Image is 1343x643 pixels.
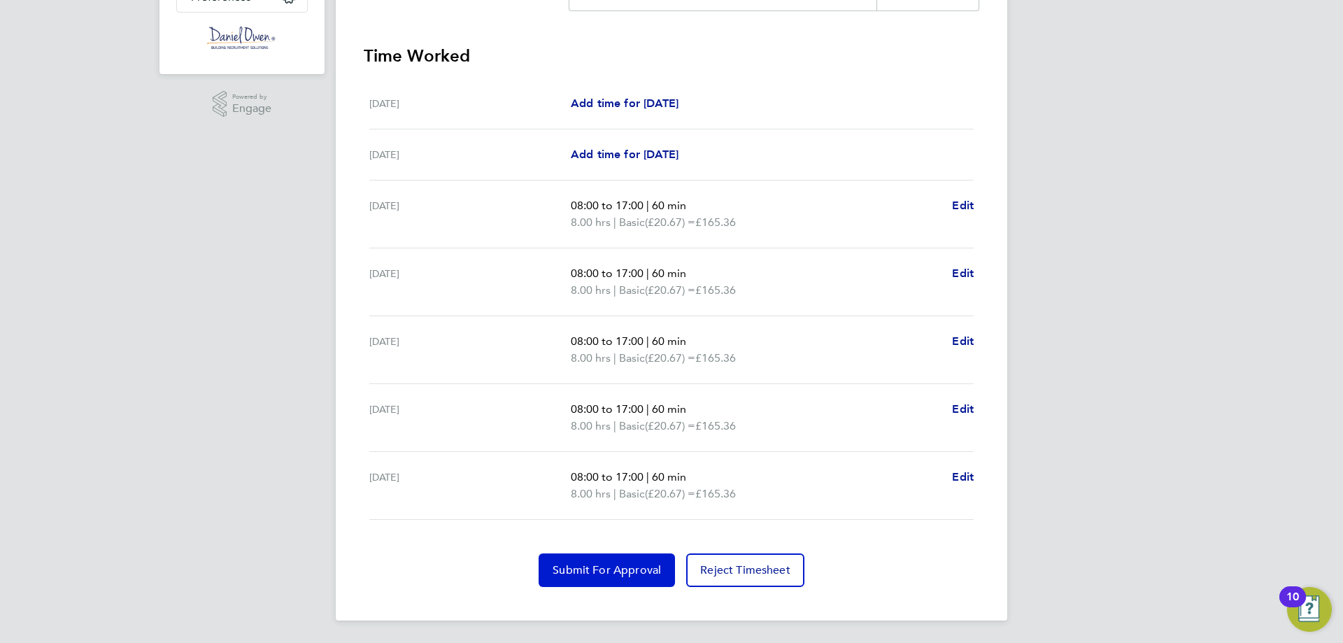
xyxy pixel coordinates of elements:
[571,267,644,280] span: 08:00 to 17:00
[571,97,678,110] span: Add time for [DATE]
[553,563,661,577] span: Submit For Approval
[571,334,644,348] span: 08:00 to 17:00
[369,146,571,163] div: [DATE]
[207,27,277,49] img: danielowen-logo-retina.png
[652,334,686,348] span: 60 min
[952,333,974,350] a: Edit
[952,197,974,214] a: Edit
[571,146,678,163] a: Add time for [DATE]
[369,95,571,112] div: [DATE]
[646,470,649,483] span: |
[232,91,271,103] span: Powered by
[613,351,616,365] span: |
[176,27,308,49] a: Go to home page
[646,199,649,212] span: |
[952,470,974,483] span: Edit
[700,563,790,577] span: Reject Timesheet
[571,487,611,500] span: 8.00 hrs
[645,351,695,365] span: (£20.67) =
[613,419,616,432] span: |
[571,470,644,483] span: 08:00 to 17:00
[571,199,644,212] span: 08:00 to 17:00
[571,419,611,432] span: 8.00 hrs
[652,267,686,280] span: 60 min
[571,148,678,161] span: Add time for [DATE]
[619,350,645,367] span: Basic
[686,553,804,587] button: Reject Timesheet
[695,487,736,500] span: £165.36
[571,95,678,112] a: Add time for [DATE]
[695,419,736,432] span: £165.36
[369,265,571,299] div: [DATE]
[952,469,974,486] a: Edit
[1286,597,1299,615] div: 10
[645,487,695,500] span: (£20.67) =
[539,553,675,587] button: Submit For Approval
[571,215,611,229] span: 8.00 hrs
[645,283,695,297] span: (£20.67) =
[652,199,686,212] span: 60 min
[571,283,611,297] span: 8.00 hrs
[613,283,616,297] span: |
[646,267,649,280] span: |
[952,402,974,416] span: Edit
[369,197,571,231] div: [DATE]
[952,267,974,280] span: Edit
[369,333,571,367] div: [DATE]
[695,351,736,365] span: £165.36
[369,401,571,434] div: [DATE]
[952,334,974,348] span: Edit
[1287,587,1332,632] button: Open Resource Center, 10 new notifications
[646,402,649,416] span: |
[364,45,979,67] h3: Time Worked
[369,469,571,502] div: [DATE]
[619,214,645,231] span: Basic
[695,283,736,297] span: £165.36
[571,351,611,365] span: 8.00 hrs
[619,282,645,299] span: Basic
[952,265,974,282] a: Edit
[619,418,645,434] span: Basic
[695,215,736,229] span: £165.36
[652,470,686,483] span: 60 min
[952,199,974,212] span: Edit
[619,486,645,502] span: Basic
[646,334,649,348] span: |
[571,402,644,416] span: 08:00 to 17:00
[213,91,272,118] a: Powered byEngage
[645,215,695,229] span: (£20.67) =
[652,402,686,416] span: 60 min
[645,419,695,432] span: (£20.67) =
[232,103,271,115] span: Engage
[613,487,616,500] span: |
[613,215,616,229] span: |
[952,401,974,418] a: Edit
